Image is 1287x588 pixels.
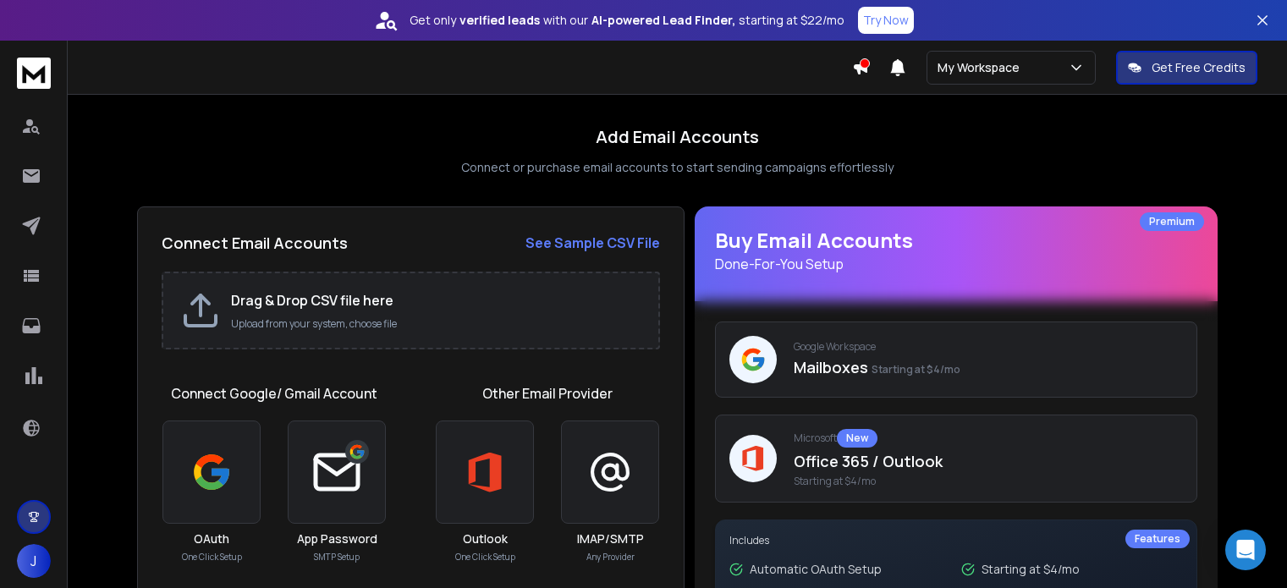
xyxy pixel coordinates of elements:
p: Connect or purchase email accounts to start sending campaigns effortlessly [461,159,894,176]
div: Open Intercom Messenger [1225,530,1266,570]
p: Google Workspace [794,340,1183,354]
p: My Workspace [938,59,1026,76]
p: Office 365 / Outlook [794,449,1183,473]
span: Starting at $4/mo [872,362,960,376]
p: Try Now [863,12,909,29]
span: Starting at $4/mo [794,475,1183,488]
button: Try Now [858,7,914,34]
h2: Connect Email Accounts [162,231,348,255]
strong: See Sample CSV File [525,234,660,252]
p: Get only with our starting at $22/mo [410,12,844,29]
h1: Add Email Accounts [596,125,759,149]
h3: App Password [297,530,377,547]
p: Any Provider [586,551,635,563]
strong: AI-powered Lead Finder, [591,12,735,29]
button: Get Free Credits [1116,51,1257,85]
p: Done-For-You Setup [715,254,1197,274]
h3: Outlook [463,530,508,547]
p: Automatic OAuth Setup [750,561,882,578]
h2: Drag & Drop CSV file here [231,290,641,310]
p: Includes [729,534,1183,547]
h3: IMAP/SMTP [577,530,644,547]
h1: Buy Email Accounts [715,227,1197,274]
h1: Other Email Provider [482,383,613,404]
h1: Connect Google/ Gmail Account [171,383,377,404]
button: J [17,544,51,578]
p: Starting at $4/mo [982,561,1080,578]
p: Upload from your system, choose file [231,317,641,331]
div: New [837,429,877,448]
div: Features [1125,530,1190,548]
div: Premium [1140,212,1204,231]
a: See Sample CSV File [525,233,660,253]
p: Get Free Credits [1152,59,1246,76]
p: One Click Setup [455,551,515,563]
p: Microsoft [794,429,1183,448]
p: SMTP Setup [314,551,360,563]
strong: verified leads [459,12,540,29]
p: Mailboxes [794,355,1183,379]
img: logo [17,58,51,89]
h3: OAuth [194,530,229,547]
p: One Click Setup [182,551,242,563]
